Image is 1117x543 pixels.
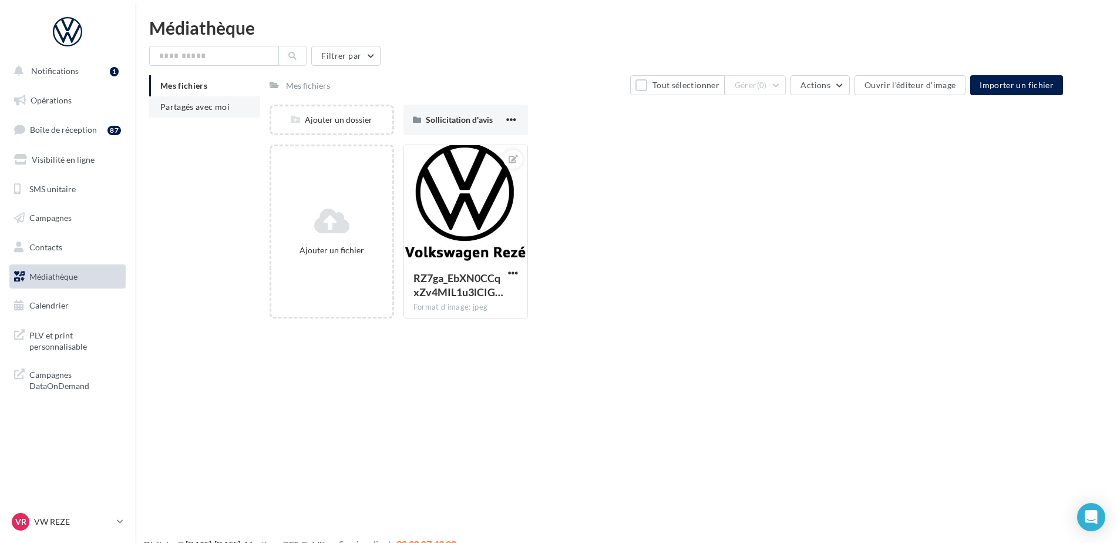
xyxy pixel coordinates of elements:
[160,81,207,90] span: Mes fichiers
[29,300,69,310] span: Calendrier
[7,88,128,113] a: Opérations
[7,293,128,318] a: Calendrier
[854,75,965,95] button: Ouvrir l'éditeur d'image
[790,75,849,95] button: Actions
[7,235,128,260] a: Contacts
[29,213,72,223] span: Campagnes
[276,244,388,256] div: Ajouter un fichier
[757,81,767,90] span: (0)
[286,80,330,92] div: Mes fichiers
[311,46,381,66] button: Filtrer par
[34,516,112,528] p: VW REZE
[413,302,518,313] div: Format d'image: jpeg
[1077,503,1105,531] div: Open Intercom Messenger
[30,125,97,135] span: Boîte de réception
[7,59,123,83] button: Notifications 1
[7,264,128,289] a: Médiathèque
[7,177,128,202] a: SMS unitaire
[271,114,392,126] div: Ajouter un dossier
[9,511,126,533] a: VR VW REZE
[970,75,1063,95] button: Importer un fichier
[7,148,128,172] a: Visibilité en ligne
[149,19,1103,36] div: Médiathèque
[725,75,786,95] button: Gérer(0)
[29,271,78,281] span: Médiathèque
[7,323,128,357] a: PLV et print personnalisable
[31,95,72,105] span: Opérations
[31,66,79,76] span: Notifications
[15,516,26,528] span: VR
[107,126,121,135] div: 87
[160,102,230,112] span: Partagés avec moi
[426,115,493,125] span: Sollicitation d'avis
[7,117,128,142] a: Boîte de réception87
[110,67,119,76] div: 1
[29,183,76,193] span: SMS unitaire
[29,242,62,252] span: Contacts
[32,155,95,165] span: Visibilité en ligne
[630,75,724,95] button: Tout sélectionner
[29,367,121,392] span: Campagnes DataOnDemand
[29,327,121,353] span: PLV et print personnalisable
[7,362,128,397] a: Campagnes DataOnDemand
[800,80,830,90] span: Actions
[7,206,128,230] a: Campagnes
[980,80,1054,90] span: Importer un fichier
[413,271,503,299] span: RZ7ga_EbXN0CCqxZv4MIL1u3lCIGZsebcsFVrNsqdKj0Zx8AmpA8WaH-1-vpJQyk_aQEaeXdG02_oolO=s0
